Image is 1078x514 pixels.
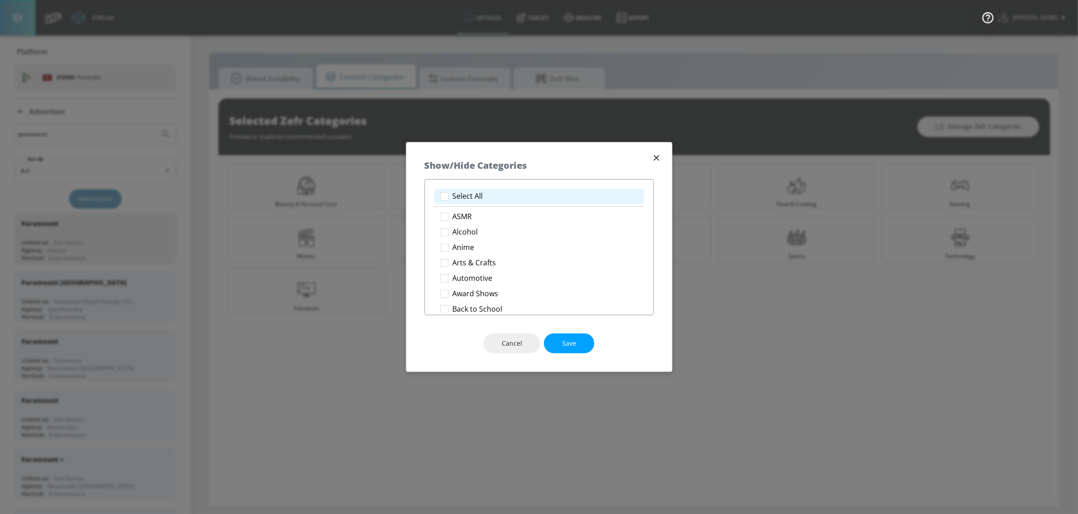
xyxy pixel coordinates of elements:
[453,191,483,201] p: Select All
[453,212,472,221] p: ASMR
[453,258,496,268] p: Arts & Crafts
[425,161,527,170] h5: Show/Hide Categories
[562,338,576,349] span: Save
[453,227,478,237] p: Alcohol
[502,338,522,349] span: Cancel
[544,333,594,354] button: Save
[453,304,503,314] p: Back to School
[453,243,475,252] p: Anime
[453,274,493,283] p: Automotive
[975,5,1001,30] button: Open Resource Center
[484,333,540,354] button: Cancel
[453,289,499,299] p: Award Shows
